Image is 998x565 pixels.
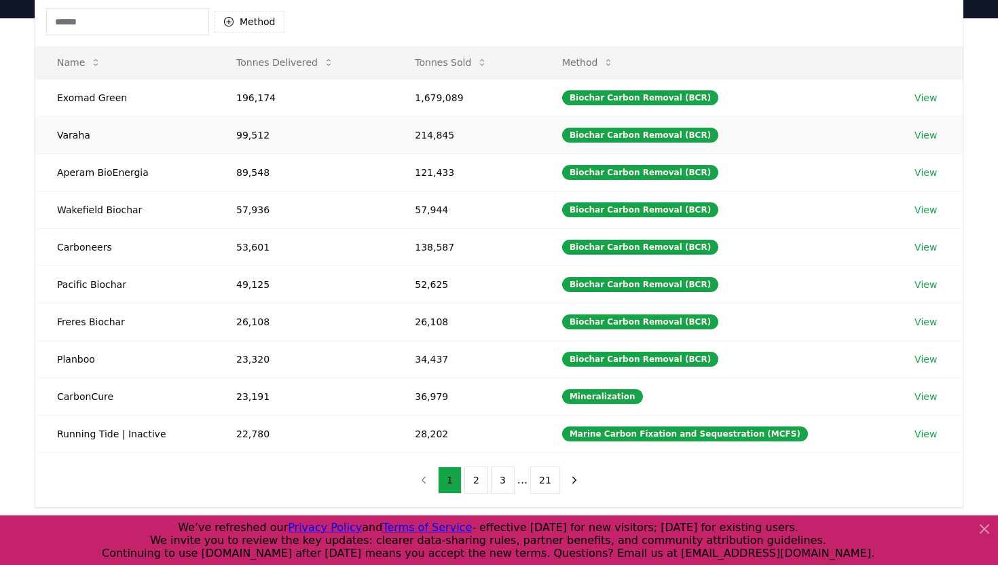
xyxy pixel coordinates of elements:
[393,340,540,378] td: 34,437
[914,166,937,179] a: View
[562,240,718,255] div: Biochar Carbon Removal (BCR)
[438,467,462,494] button: 1
[215,340,393,378] td: 23,320
[914,352,937,366] a: View
[914,390,937,403] a: View
[393,116,540,153] td: 214,845
[393,415,540,452] td: 28,202
[393,266,540,303] td: 52,625
[914,91,937,105] a: View
[46,49,112,76] button: Name
[551,49,625,76] button: Method
[35,153,215,191] td: Aperam BioEnergia
[215,415,393,452] td: 22,780
[562,90,718,105] div: Biochar Carbon Removal (BCR)
[914,203,937,217] a: View
[215,228,393,266] td: 53,601
[393,228,540,266] td: 138,587
[562,389,643,404] div: Mineralization
[562,277,718,292] div: Biochar Carbon Removal (BCR)
[914,427,937,441] a: View
[393,303,540,340] td: 26,108
[914,128,937,142] a: View
[215,303,393,340] td: 26,108
[517,472,528,488] li: ...
[393,79,540,116] td: 1,679,089
[530,467,560,494] button: 21
[562,202,718,217] div: Biochar Carbon Removal (BCR)
[914,240,937,254] a: View
[914,278,937,291] a: View
[464,467,488,494] button: 2
[35,303,215,340] td: Freres Biochar
[562,352,718,367] div: Biochar Carbon Removal (BCR)
[215,11,284,33] button: Method
[225,49,345,76] button: Tonnes Delivered
[393,153,540,191] td: 121,433
[35,340,215,378] td: Planboo
[404,49,498,76] button: Tonnes Sold
[562,426,808,441] div: Marine Carbon Fixation and Sequestration (MCFS)
[914,315,937,329] a: View
[491,467,515,494] button: 3
[215,116,393,153] td: 99,512
[35,116,215,153] td: Varaha
[562,314,718,329] div: Biochar Carbon Removal (BCR)
[562,128,718,143] div: Biochar Carbon Removal (BCR)
[35,378,215,415] td: CarbonCure
[562,165,718,180] div: Biochar Carbon Removal (BCR)
[563,467,586,494] button: next page
[215,79,393,116] td: 196,174
[215,378,393,415] td: 23,191
[35,79,215,116] td: Exomad Green
[35,266,215,303] td: Pacific Biochar
[215,266,393,303] td: 49,125
[393,378,540,415] td: 36,979
[35,191,215,228] td: Wakefield Biochar
[215,153,393,191] td: 89,548
[35,228,215,266] td: Carboneers
[35,415,215,452] td: Running Tide | Inactive
[215,191,393,228] td: 57,936
[393,191,540,228] td: 57,944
